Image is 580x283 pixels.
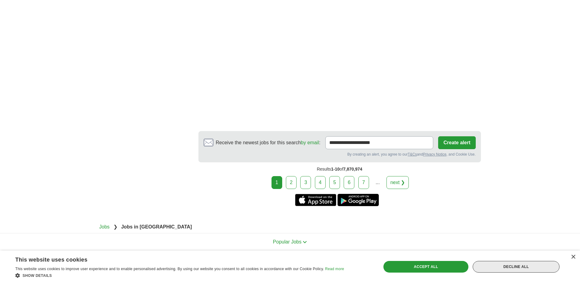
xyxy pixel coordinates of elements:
button: Create alert [438,136,475,149]
a: T&Cs [408,152,417,157]
a: by email [301,140,319,145]
a: next ❯ [386,176,409,189]
span: 7,870,974 [343,167,362,172]
a: 6 [344,176,354,189]
a: 5 [329,176,340,189]
a: 4 [315,176,326,189]
div: ... [371,176,384,189]
a: Get the iPhone app [295,194,336,206]
a: Read more, opens a new window [325,267,344,271]
span: 1-10 [331,167,340,172]
div: Results of [198,162,481,176]
span: This website uses cookies to improve user experience and to enable personalised advertising. By u... [15,267,324,271]
span: Show details [23,274,52,278]
span: Popular Jobs [273,239,301,244]
div: Show details [15,272,344,278]
a: 7 [358,176,369,189]
div: This website uses cookies [15,254,329,263]
div: Close [571,255,575,259]
a: Privacy Notice [423,152,446,157]
img: toggle icon [303,241,307,243]
div: Accept all [383,261,468,273]
a: Jobs [99,224,110,229]
strong: Jobs in [GEOGRAPHIC_DATA] [121,224,192,229]
span: ❯ [113,224,117,229]
a: 3 [300,176,311,189]
div: By creating an alert, you agree to our and , and Cookie Use. [204,152,476,157]
a: Get the Android app [338,194,379,206]
a: 2 [286,176,297,189]
div: Decline all [473,261,560,273]
span: Receive the newest jobs for this search : [216,139,320,146]
div: 1 [272,176,282,189]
